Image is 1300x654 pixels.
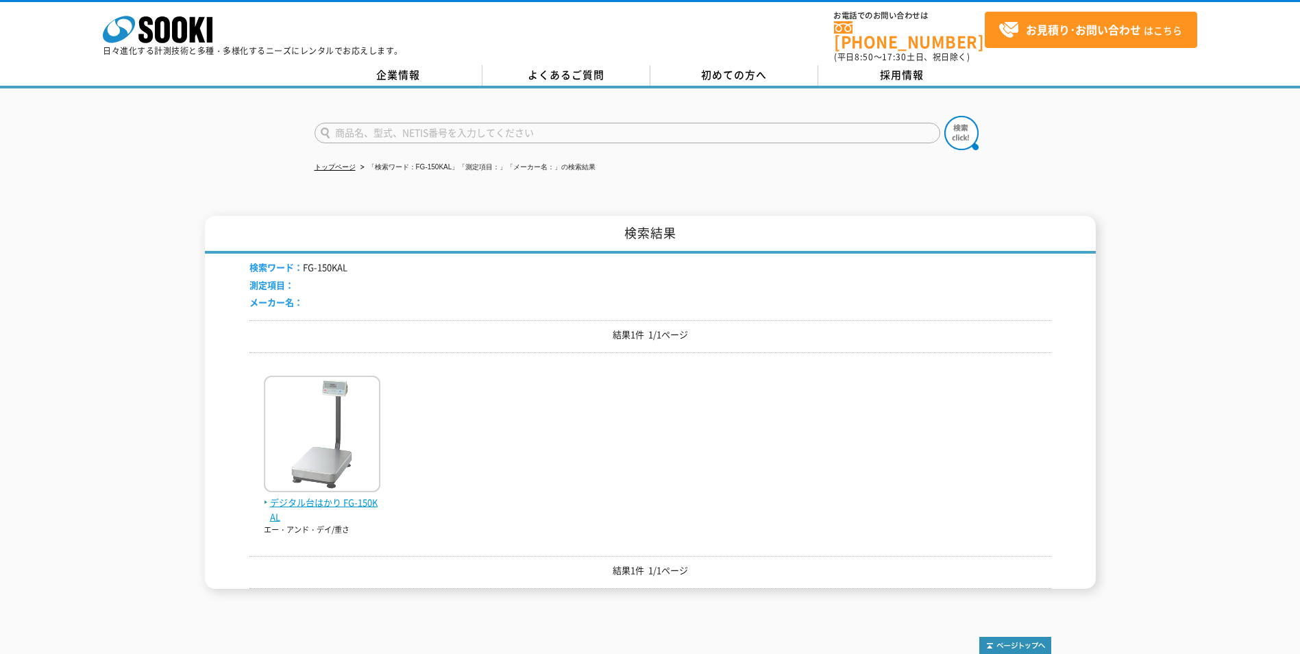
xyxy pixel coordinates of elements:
[264,496,380,524] span: デジタル台はかり FG-150KAL
[701,67,767,82] span: 初めての方へ
[249,261,303,274] span: 検索ワード：
[855,51,874,63] span: 8:50
[650,65,818,86] a: 初めての方へ
[358,160,596,175] li: 「検索ワード：FG-150KAL」「測定項目：」「メーカー名：」の検索結果
[482,65,650,86] a: よくあるご質問
[834,21,985,49] a: [PHONE_NUMBER]
[882,51,907,63] span: 17:30
[264,481,380,524] a: デジタル台はかり FG-150KAL
[834,51,970,63] span: (平日 ～ 土日、祝日除く)
[249,564,1051,578] p: 結果1件 1/1ページ
[205,216,1096,254] h1: 検索結果
[249,328,1051,342] p: 結果1件 1/1ページ
[315,65,482,86] a: 企業情報
[249,261,347,275] li: FG-150KAL
[264,376,380,496] img: FG-150KAL
[818,65,986,86] a: 採用情報
[315,163,356,171] a: トップページ
[249,278,294,291] span: 測定項目：
[315,123,940,143] input: 商品名、型式、NETIS番号を入力してください
[998,20,1182,40] span: はこちら
[103,47,403,55] p: 日々進化する計測技術と多種・多様化するニーズにレンタルでお応えします。
[1026,21,1141,38] strong: お見積り･お問い合わせ
[264,524,380,536] p: エー・アンド・デイ/重さ
[985,12,1197,48] a: お見積り･お問い合わせはこちら
[249,295,303,308] span: メーカー名：
[834,12,985,20] span: お電話でのお問い合わせは
[944,116,979,150] img: btn_search.png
